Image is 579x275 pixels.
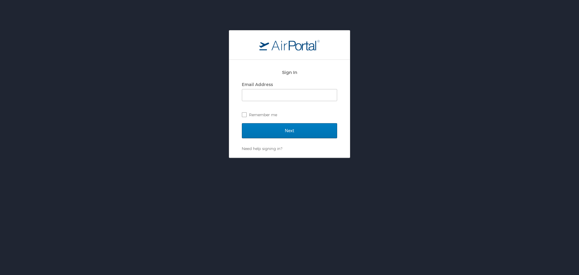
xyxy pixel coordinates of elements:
img: logo [259,40,320,50]
a: Need help signing in? [242,146,282,151]
label: Email Address [242,82,273,87]
label: Remember me [242,110,337,119]
h2: Sign In [242,69,337,76]
input: Next [242,123,337,138]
